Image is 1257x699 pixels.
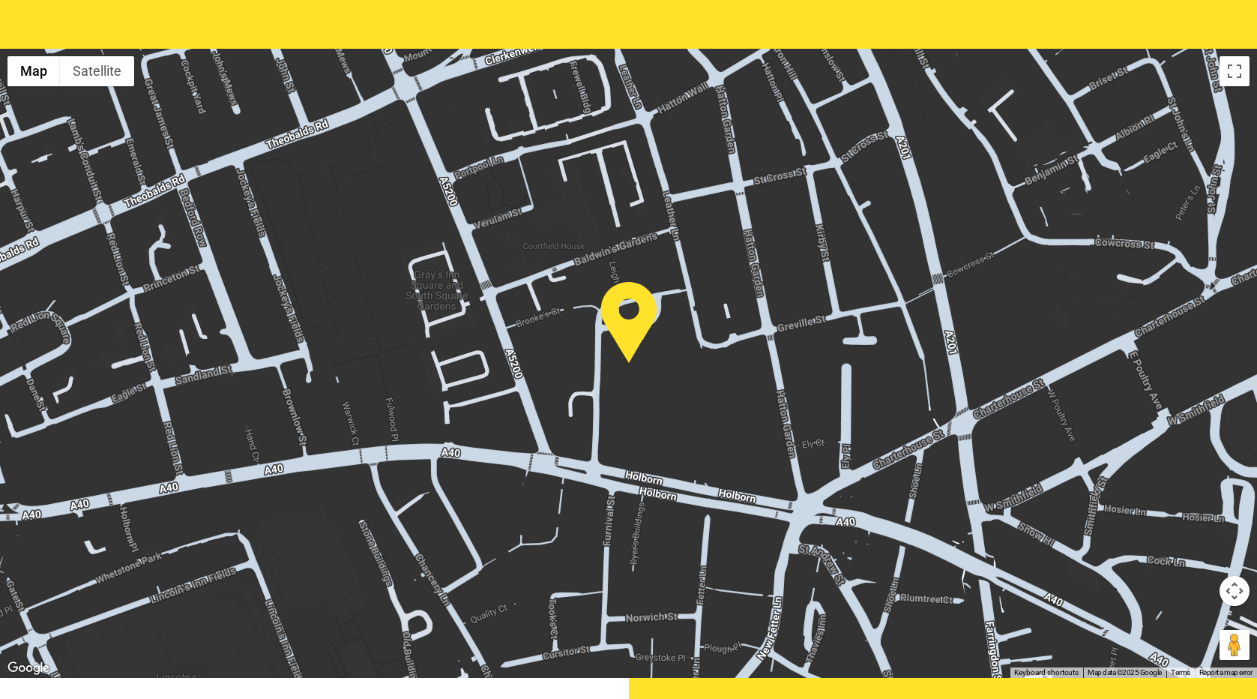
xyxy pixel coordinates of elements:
[1220,630,1250,660] button: Drag Pegman onto the map to open Street View
[7,56,60,86] button: Show street map
[4,658,53,678] img: Google
[1014,667,1079,678] button: Keyboard shortcuts
[60,56,134,86] button: Show satellite imagery
[1220,56,1250,86] button: Toggle fullscreen view
[4,658,53,678] a: Open this area in Google Maps (opens a new window)
[1199,668,1253,676] a: Report a map error
[1220,576,1250,606] button: Map camera controls
[1088,668,1162,676] span: Map data ©2025 Google
[1171,668,1190,676] a: Terms (opens in new tab)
